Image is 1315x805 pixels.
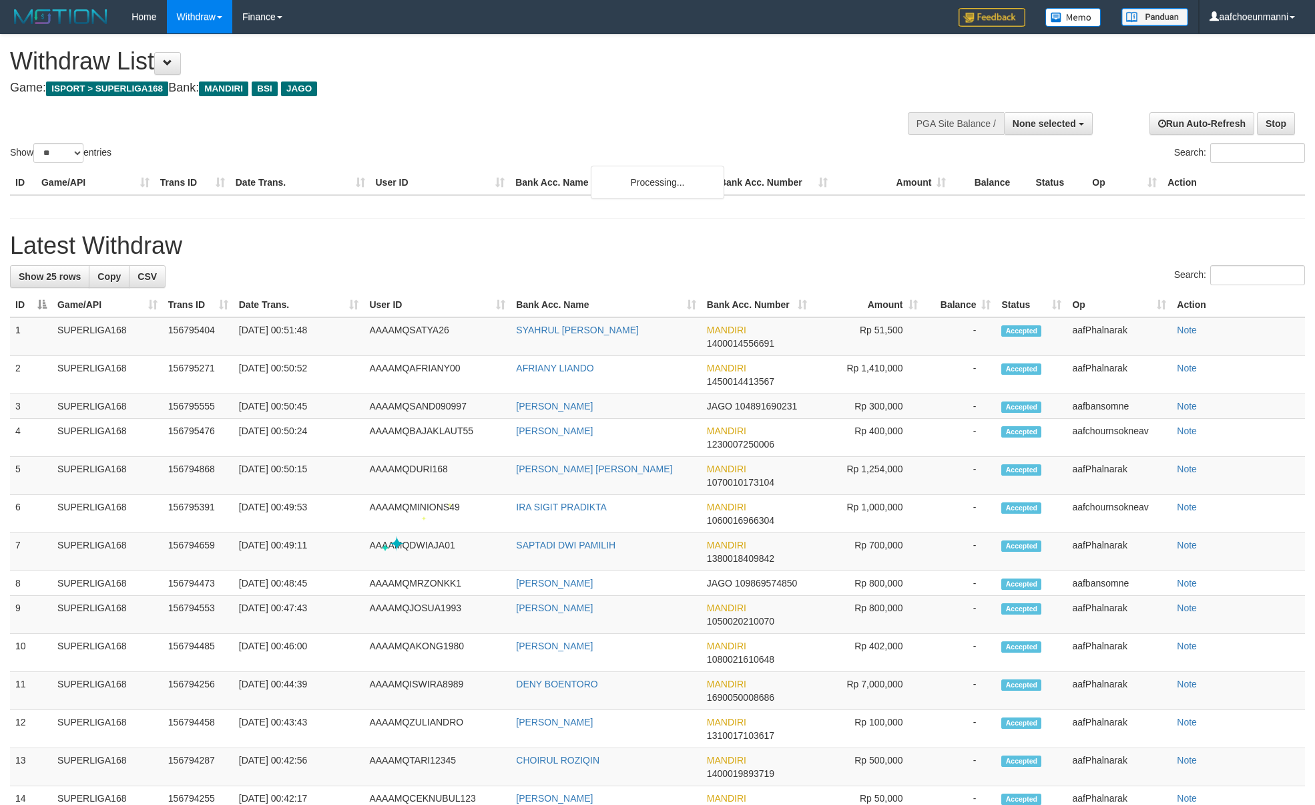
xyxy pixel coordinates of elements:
[234,634,364,672] td: [DATE] 00:46:00
[234,571,364,596] td: [DATE] 00:48:45
[234,495,364,533] td: [DATE] 00:49:53
[812,634,923,672] td: Rp 402,000
[707,338,774,349] span: Copy 1400014556691 to clipboard
[1067,748,1171,786] td: aafPhalnarak
[234,394,364,419] td: [DATE] 00:50:45
[52,293,163,317] th: Game/API: activate to sort column ascending
[234,748,364,786] td: [DATE] 00:42:56
[707,540,746,550] span: MANDIRI
[1067,634,1171,672] td: aafPhalnarak
[707,755,746,766] span: MANDIRI
[516,401,593,412] a: [PERSON_NAME]
[923,710,997,748] td: -
[364,419,511,457] td: AAAAMQBAJAKLAUT55
[10,143,111,163] label: Show entries
[1177,426,1197,436] a: Note
[364,293,511,317] th: User ID: activate to sort column ascending
[370,170,511,195] th: User ID
[1171,293,1305,317] th: Action
[52,710,163,748] td: SUPERLIGA168
[230,170,370,195] th: Date Trans.
[1001,641,1041,653] span: Accepted
[1001,603,1041,615] span: Accepted
[364,356,511,394] td: AAAAMQAFRIANY00
[1001,401,1041,413] span: Accepted
[707,426,746,436] span: MANDIRI
[52,634,163,672] td: SUPERLIGA168
[163,748,234,786] td: 156794287
[516,793,593,804] a: [PERSON_NAME]
[234,356,364,394] td: [DATE] 00:50:52
[1067,710,1171,748] td: aafPhalnarak
[714,170,833,195] th: Bank Acc. Number
[1001,464,1041,476] span: Accepted
[1177,325,1197,335] a: Note
[52,672,163,710] td: SUPERLIGA168
[1067,495,1171,533] td: aafchournsokneav
[46,82,168,96] span: ISPORT > SUPERLIGA168
[812,317,923,356] td: Rp 51,500
[364,710,511,748] td: AAAAMQZULIANDRO
[364,317,511,356] td: AAAAMQSATYA26
[812,748,923,786] td: Rp 500,000
[155,170,230,195] th: Trans ID
[1067,571,1171,596] td: aafbansomne
[1067,596,1171,634] td: aafPhalnarak
[516,578,593,589] a: [PERSON_NAME]
[812,571,923,596] td: Rp 800,000
[923,419,997,457] td: -
[951,170,1030,195] th: Balance
[1067,672,1171,710] td: aafPhalnarak
[163,356,234,394] td: 156795271
[923,317,997,356] td: -
[129,265,166,288] a: CSV
[707,477,774,488] span: Copy 1070010173104 to clipboard
[234,419,364,457] td: [DATE] 00:50:24
[10,419,52,457] td: 4
[1177,603,1197,613] a: Note
[36,170,155,195] th: Game/API
[516,464,672,474] a: [PERSON_NAME] [PERSON_NAME]
[1030,170,1087,195] th: Status
[707,464,746,474] span: MANDIRI
[707,641,746,651] span: MANDIRI
[97,271,121,282] span: Copy
[707,439,774,450] span: Copy 1230007250006 to clipboard
[1177,755,1197,766] a: Note
[1177,540,1197,550] a: Note
[707,717,746,728] span: MANDIRI
[234,457,364,495] td: [DATE] 00:50:15
[10,232,1305,259] h1: Latest Withdraw
[516,426,593,436] a: [PERSON_NAME]
[516,717,593,728] a: [PERSON_NAME]
[812,672,923,710] td: Rp 7,000,000
[812,394,923,419] td: Rp 300,000
[923,571,997,596] td: -
[516,540,615,550] a: SAPTADI DWI PAMILIH
[812,419,923,457] td: Rp 400,000
[10,634,52,672] td: 10
[1001,502,1041,514] span: Accepted
[707,768,774,779] span: Copy 1400019893719 to clipboard
[364,495,511,533] td: AAAAMQMINIONS49
[923,293,997,317] th: Balance: activate to sort column ascending
[707,679,746,689] span: MANDIRI
[1174,143,1305,163] label: Search:
[10,748,52,786] td: 13
[10,293,52,317] th: ID: activate to sort column descending
[163,394,234,419] td: 156795555
[516,502,607,512] a: IRA SIGIT PRADIKTA
[1149,112,1254,135] a: Run Auto-Refresh
[923,634,997,672] td: -
[1174,265,1305,285] label: Search:
[1257,112,1295,135] a: Stop
[234,672,364,710] td: [DATE] 00:44:39
[163,419,234,457] td: 156795476
[1177,641,1197,651] a: Note
[1067,317,1171,356] td: aafPhalnarak
[1177,793,1197,804] a: Note
[163,710,234,748] td: 156794458
[812,457,923,495] td: Rp 1,254,000
[1001,794,1041,805] span: Accepted
[1087,170,1162,195] th: Op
